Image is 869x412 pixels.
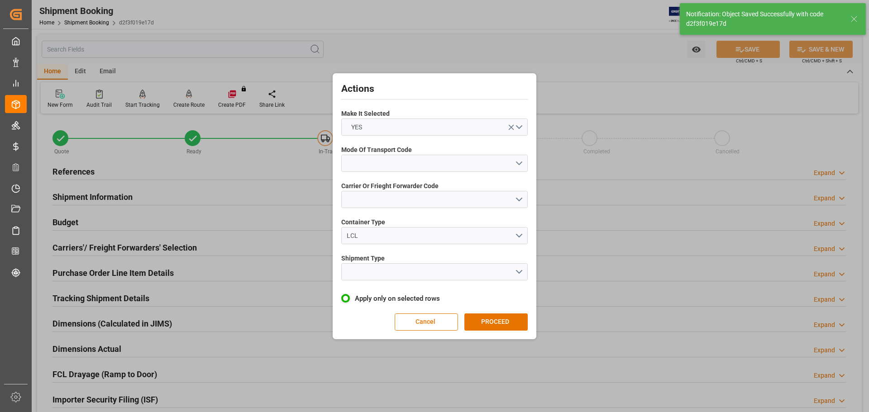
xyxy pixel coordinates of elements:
span: Make It Selected [341,109,390,118]
label: Apply only on selected rows [341,293,528,304]
span: YES [347,123,367,132]
button: open menu [341,263,528,280]
div: Notification: Object Saved Successfully with code d2f3f019e17d [686,9,842,28]
button: open menu [341,191,528,208]
button: open menu [341,118,528,136]
button: PROCEED [464,313,528,331]
span: Shipment Type [341,254,385,263]
h2: Actions [341,82,528,96]
button: open menu [341,227,528,244]
button: Cancel [395,313,458,331]
span: Mode Of Transport Code [341,145,412,155]
div: LCL [347,231,515,241]
span: Carrier Or Frieght Forwarder Code [341,181,439,191]
button: open menu [341,155,528,172]
span: Container Type [341,218,385,227]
